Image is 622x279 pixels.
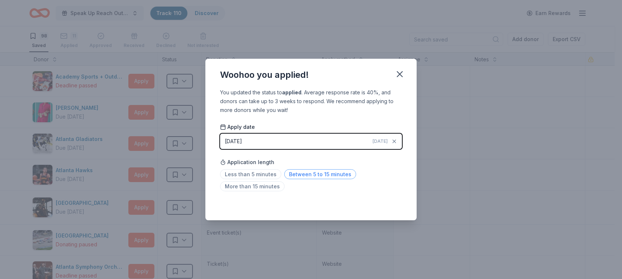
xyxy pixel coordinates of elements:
div: Woohoo you applied! [220,69,309,81]
span: Apply date [220,123,255,131]
div: You updated the status to . Average response rate is 40%, and donors can take up to 3 weeks to re... [220,88,402,115]
span: More than 15 minutes [220,181,285,191]
span: Application length [220,158,274,167]
div: [DATE] [225,137,242,146]
button: [DATE][DATE] [220,134,402,149]
span: Between 5 to 15 minutes [284,169,356,179]
span: Less than 5 minutes [220,169,281,179]
span: [DATE] [373,138,388,144]
b: applied [282,89,301,95]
